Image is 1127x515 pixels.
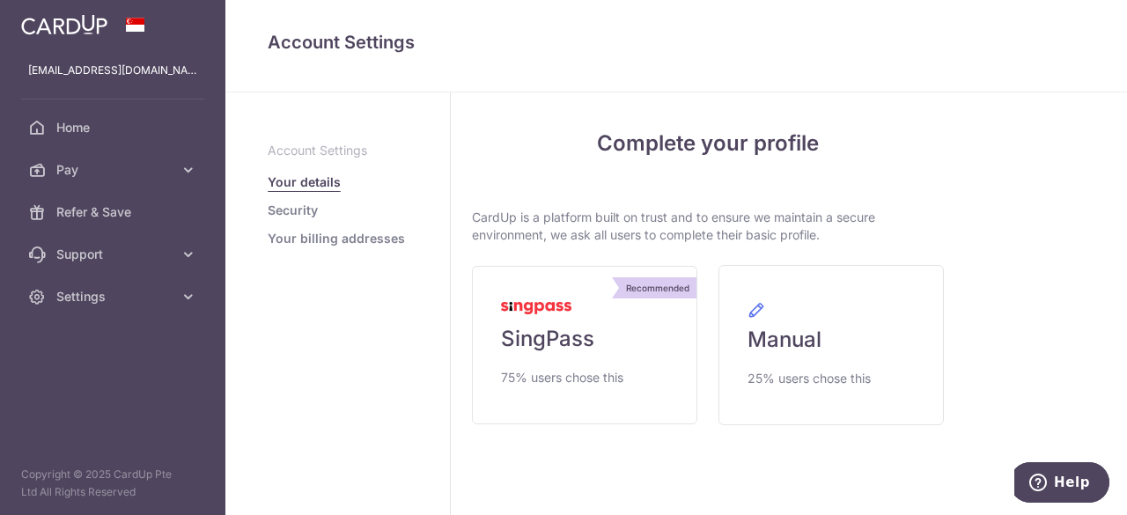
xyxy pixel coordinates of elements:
[268,173,341,191] a: Your details
[472,266,697,424] a: Recommended SingPass 75% users chose this
[501,302,571,314] img: MyInfoLogo
[28,62,197,79] p: [EMAIL_ADDRESS][DOMAIN_NAME]
[40,12,76,28] span: Help
[472,209,944,244] p: CardUp is a platform built on trust and to ensure we maintain a secure environment, we ask all us...
[748,326,821,354] span: Manual
[1014,462,1109,506] iframe: Opens a widget where you can find more information
[21,14,107,35] img: CardUp
[748,368,871,389] span: 25% users chose this
[56,288,173,305] span: Settings
[718,265,944,425] a: Manual 25% users chose this
[501,325,594,353] span: SingPass
[268,142,408,159] p: Account Settings
[619,277,696,298] div: Recommended
[56,161,173,179] span: Pay
[268,230,405,247] a: Your billing addresses
[268,202,318,219] a: Security
[56,203,173,221] span: Refer & Save
[472,128,944,159] h4: Complete your profile
[56,246,173,263] span: Support
[268,28,1085,56] h4: Account Settings
[501,367,623,388] span: 75% users chose this
[56,119,173,136] span: Home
